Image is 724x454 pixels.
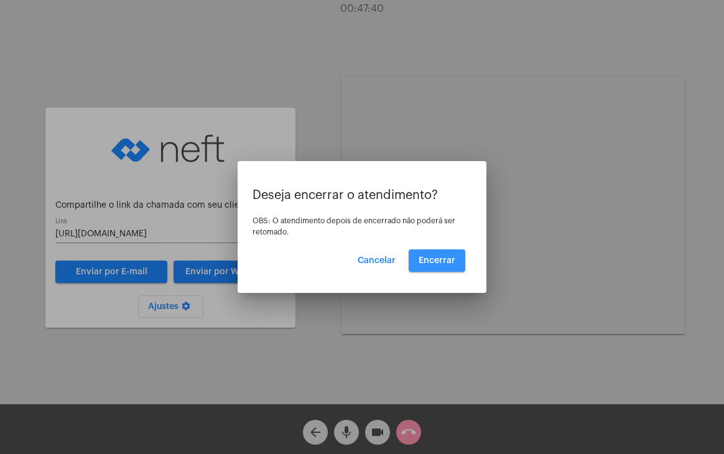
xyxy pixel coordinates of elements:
[348,249,406,272] button: Cancelar
[253,188,471,202] p: Deseja encerrar o atendimento?
[253,217,455,236] span: OBS: O atendimento depois de encerrado não poderá ser retomado.
[419,256,455,265] span: Encerrar
[409,249,465,272] button: Encerrar
[358,256,396,265] span: Cancelar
